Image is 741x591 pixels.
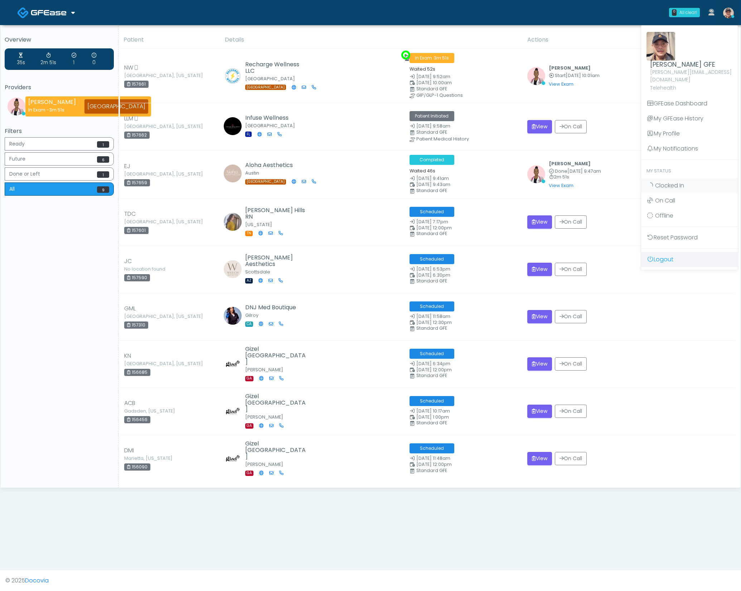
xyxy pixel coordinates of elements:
[416,468,526,473] div: Standard GFE
[124,456,164,461] small: Marietta, [US_STATE]
[124,220,164,224] small: [GEOGRAPHIC_DATA], [US_STATE]
[245,346,308,365] h5: Gizel [GEOGRAPHIC_DATA]
[410,267,519,272] small: Date Created
[245,278,253,283] span: AZ
[49,107,64,113] span: 3m 51s
[224,260,242,278] img: Lori Archambeau
[410,456,519,461] small: Date Created
[84,99,148,114] div: [GEOGRAPHIC_DATA]
[527,405,552,418] button: View
[416,93,526,97] div: GIP/GLP-1 Questions
[245,254,308,267] h5: [PERSON_NAME] Aesthetics
[527,67,545,85] img: Janaira Villalobos
[245,269,270,275] small: Scottsdale
[416,130,526,134] div: Standard GFE
[527,357,552,371] button: View
[650,68,732,84] p: [PERSON_NAME][EMAIL_ADDRESS][DOMAIN_NAME]
[410,220,519,224] small: Date Created
[416,80,452,86] span: [DATE] 10:00am
[17,7,29,19] img: Docovia
[410,462,519,467] small: Scheduled Time
[245,170,259,176] small: Austin
[650,61,732,68] h4: [PERSON_NAME] GFE
[641,193,738,208] a: On Call
[124,274,150,281] div: 157590
[97,171,109,178] span: 1
[410,273,519,278] small: Scheduled Time
[416,219,448,225] span: [DATE] 7:17pm
[245,423,253,429] span: GA
[221,31,523,49] th: Details
[124,362,164,366] small: [GEOGRAPHIC_DATA], [US_STATE]
[527,452,552,465] button: View
[641,126,738,141] a: My Profile
[124,114,133,123] span: LLM
[245,461,283,467] small: [PERSON_NAME]
[245,123,295,129] small: [GEOGRAPHIC_DATA]
[549,73,600,78] small: Started at
[416,367,452,373] span: [DATE] 12:00pm
[416,319,452,325] span: [DATE] 12:30pm
[416,421,526,425] div: Standard GFE
[8,97,25,115] img: Janaira Villalobos
[410,409,519,414] small: Date Created
[224,449,242,467] img: Folasade Williams
[416,189,526,193] div: Standard GFE
[124,124,164,129] small: [GEOGRAPHIC_DATA], [US_STATE]
[124,257,132,266] span: JC
[416,455,450,461] span: [DATE] 11:48am
[566,72,600,78] span: [DATE] 10:01am
[416,232,526,236] div: Standard GFE
[410,155,454,165] span: Completed
[527,215,552,229] button: View
[549,81,573,87] a: View Exam
[416,272,450,278] span: [DATE] 6:30pm
[723,8,734,18] img: Amos GFE
[410,320,519,325] small: Scheduled Time
[527,310,552,323] button: View
[641,252,738,267] a: Logout
[124,369,150,376] div: 156685
[245,162,308,168] h5: Aloha Aesthetics
[124,73,164,78] small: [GEOGRAPHIC_DATA], [US_STATE]
[40,52,56,66] div: 2m 51s
[416,408,450,414] span: [DATE] 10:17am
[124,63,133,72] span: NW
[527,263,552,276] button: View
[555,168,567,174] span: Done
[646,168,671,174] span: My Status
[245,376,253,381] span: GA
[245,393,308,413] h5: Gizel [GEOGRAPHIC_DATA]
[416,266,450,272] span: [DATE] 6:53pm
[124,446,134,455] span: DMI
[124,409,164,413] small: Gadsden, [US_STATE]
[555,72,566,78] span: Start
[410,75,519,79] small: Date Created
[416,181,450,187] span: [DATE] 9:43am
[416,326,526,330] div: Standard GFE
[28,98,76,106] strong: [PERSON_NAME]
[672,9,677,16] div: 0
[641,230,738,245] a: Reset Password
[245,207,308,220] h5: [PERSON_NAME] Hills RN
[245,231,253,236] span: TN
[416,73,450,80] span: [DATE] 9:52am
[5,137,114,151] button: Ready1
[641,208,738,223] a: Offline
[410,111,454,121] span: Patient Initiated
[416,461,452,467] span: [DATE] 12:00pm
[416,87,526,91] div: Standard GFE
[416,279,526,283] div: Standard GFE
[245,440,308,460] h5: Gizel [GEOGRAPHIC_DATA]
[224,67,242,85] img: Deborah Guerrero
[410,81,519,85] small: Scheduled Time
[410,396,454,406] span: Scheduled
[410,168,435,174] small: Waited 46s
[245,179,286,185] span: [GEOGRAPHIC_DATA]
[245,115,295,121] h5: Infuse Wellness
[410,443,454,453] span: Scheduled
[416,373,526,378] div: Standard GFE
[245,321,253,327] span: CA
[224,402,242,420] img: Folasade Williams
[416,175,449,181] span: [DATE] 9:41am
